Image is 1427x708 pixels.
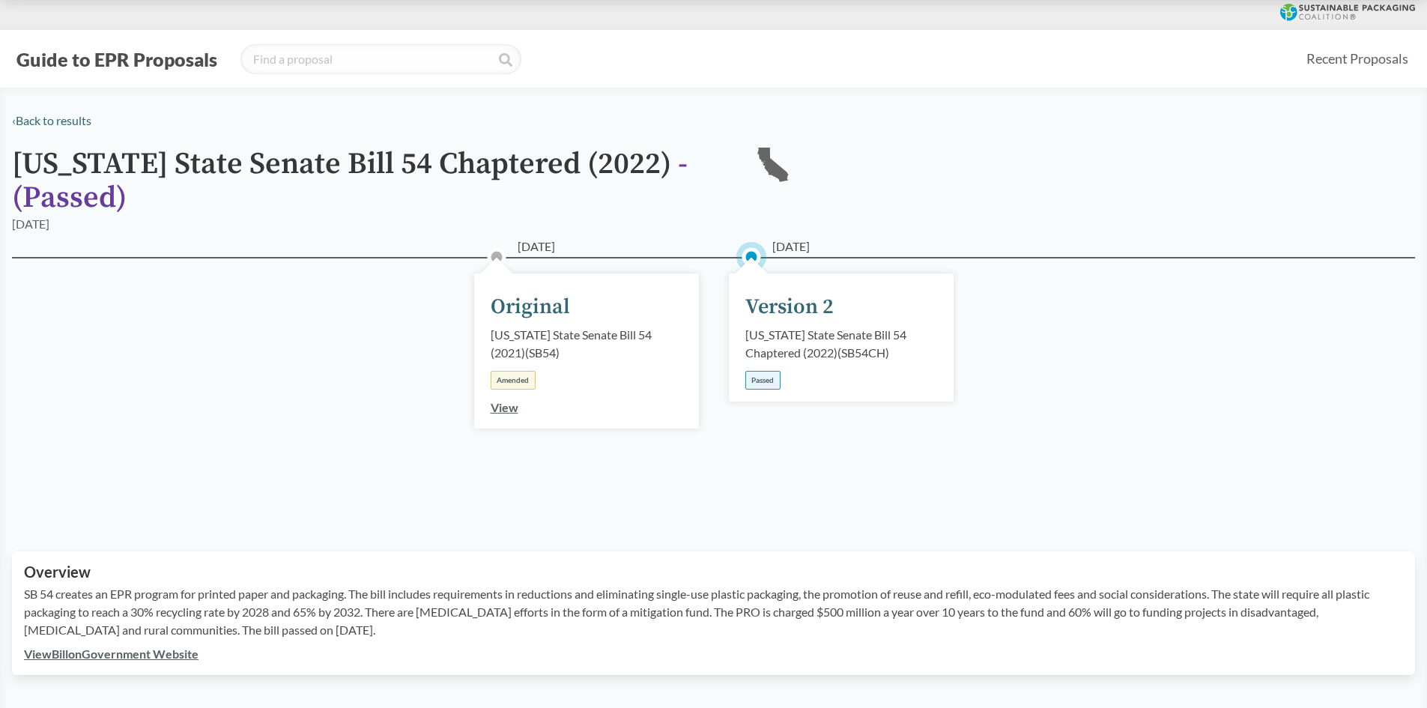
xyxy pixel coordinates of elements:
div: Amended [491,371,536,390]
a: ViewBillonGovernment Website [24,647,199,661]
a: View [491,400,518,414]
a: Recent Proposals [1300,42,1415,76]
div: [DATE] [12,215,49,233]
p: SB 54 creates an EPR program for printed paper and packaging. The bill includes requirements in r... [24,585,1403,639]
div: [US_STATE] State Senate Bill 54 Chaptered (2022) ( SB54CH ) [745,326,937,362]
div: Original [491,291,570,323]
h2: Overview [24,563,1403,581]
input: Find a proposal [240,44,521,74]
span: [DATE] [772,237,810,255]
h1: [US_STATE] State Senate Bill 54 Chaptered (2022) [12,148,731,215]
a: ‹Back to results [12,113,91,127]
div: Version 2 [745,291,834,323]
span: - ( Passed ) [12,145,688,217]
div: [US_STATE] State Senate Bill 54 (2021) ( SB54 ) [491,326,682,362]
button: Guide to EPR Proposals [12,47,222,71]
div: Passed [745,371,781,390]
span: [DATE] [518,237,555,255]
